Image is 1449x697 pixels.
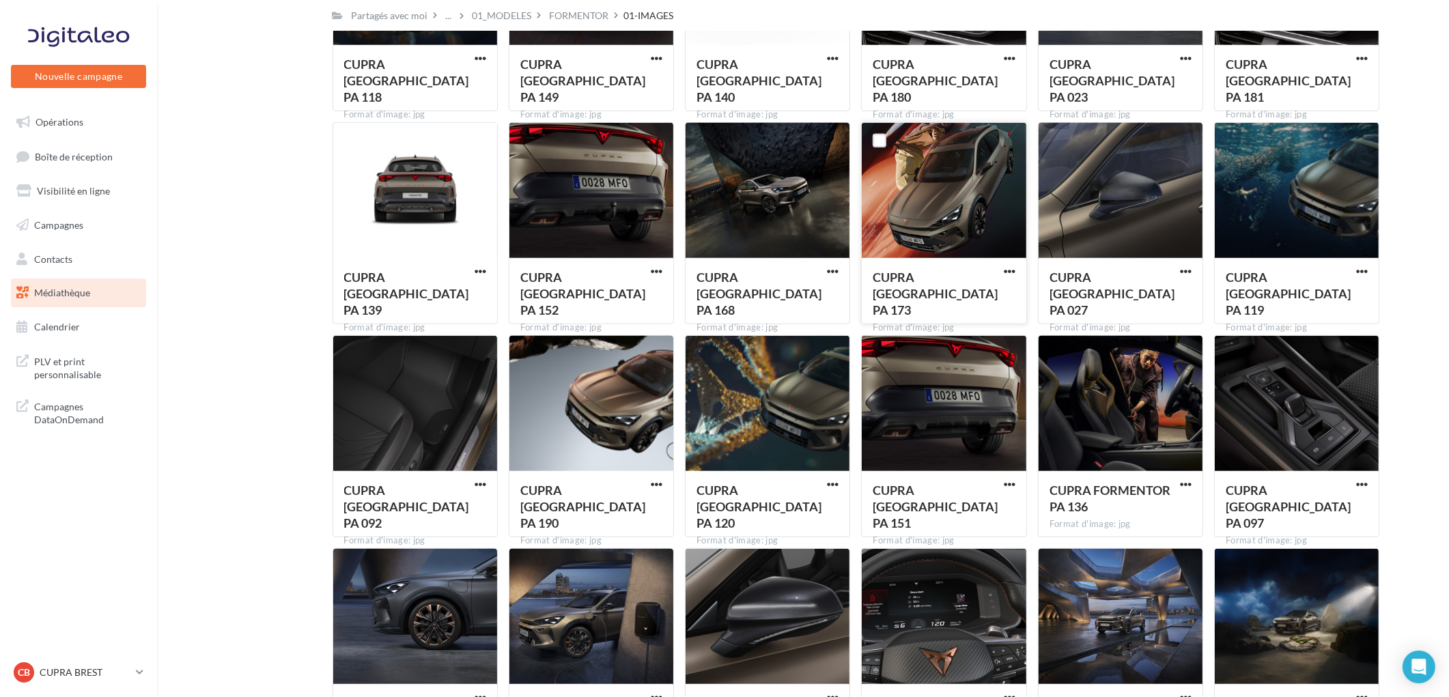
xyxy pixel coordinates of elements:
[8,142,149,171] a: Boîte de réception
[1050,518,1192,530] div: Format d'image: jpg
[873,57,998,104] span: CUPRA FORMENTOR PA 180
[352,9,428,23] div: Partagés avec moi
[697,483,821,530] span: CUPRA FORMENTOR PA 120
[34,287,90,298] span: Médiathèque
[1403,651,1435,683] div: Open Intercom Messenger
[1050,109,1192,121] div: Format d'image: jpg
[36,116,83,128] span: Opérations
[1226,109,1368,121] div: Format d'image: jpg
[1050,322,1192,334] div: Format d'image: jpg
[1226,270,1351,317] span: CUPRA FORMENTOR PA 119
[520,109,662,121] div: Format d'image: jpg
[34,352,141,382] span: PLV et print personnalisable
[34,219,83,231] span: Campagnes
[34,253,72,264] span: Contacts
[697,322,839,334] div: Format d'image: jpg
[344,270,469,317] span: CUPRA FORMENTOR PA 139
[11,65,146,88] button: Nouvelle campagne
[520,270,645,317] span: CUPRA FORMENTOR PA 152
[1050,270,1174,317] span: CUPRA FORMENTOR PA 027
[8,211,149,240] a: Campagnes
[37,185,110,197] span: Visibilité en ligne
[40,666,130,679] p: CUPRA BREST
[8,392,149,432] a: Campagnes DataOnDemand
[624,9,674,23] div: 01-IMAGES
[873,270,998,317] span: CUPRA FORMENTOR PA 173
[520,535,662,547] div: Format d'image: jpg
[873,322,1015,334] div: Format d'image: jpg
[550,9,609,23] div: FORMENTOR
[1226,322,1368,334] div: Format d'image: jpg
[344,57,469,104] span: CUPRA FORMENTOR PA 118
[443,6,455,25] div: ...
[8,347,149,387] a: PLV et print personnalisable
[8,279,149,307] a: Médiathèque
[1050,57,1174,104] span: CUPRA FORMENTOR PA 023
[344,483,469,530] span: CUPRA FORMENTOR PA 092
[697,270,821,317] span: CUPRA FORMENTOR PA 168
[344,322,486,334] div: Format d'image: jpg
[697,535,839,547] div: Format d'image: jpg
[697,57,821,104] span: CUPRA FORMENTOR PA 140
[8,313,149,341] a: Calendrier
[344,109,486,121] div: Format d'image: jpg
[1226,57,1351,104] span: CUPRA FORMENTOR PA 181
[520,322,662,334] div: Format d'image: jpg
[520,57,645,104] span: CUPRA FORMENTOR PA 149
[11,659,146,685] a: CB CUPRA BREST
[520,483,645,530] span: CUPRA FORMENTOR PA 190
[8,245,149,274] a: Contacts
[8,108,149,137] a: Opérations
[35,150,113,162] span: Boîte de réception
[873,109,1015,121] div: Format d'image: jpg
[8,177,149,205] a: Visibilité en ligne
[1226,535,1368,547] div: Format d'image: jpg
[873,535,1015,547] div: Format d'image: jpg
[18,666,30,679] span: CB
[1050,483,1170,514] span: CUPRA FORMENTOR PA 136
[1226,483,1351,530] span: CUPRA FORMENTOR PA 097
[34,321,80,332] span: Calendrier
[697,109,839,121] div: Format d'image: jpg
[873,483,998,530] span: CUPRA FORMENTOR PA 151
[473,9,532,23] div: 01_MODELES
[34,397,141,427] span: Campagnes DataOnDemand
[344,535,486,547] div: Format d'image: jpg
